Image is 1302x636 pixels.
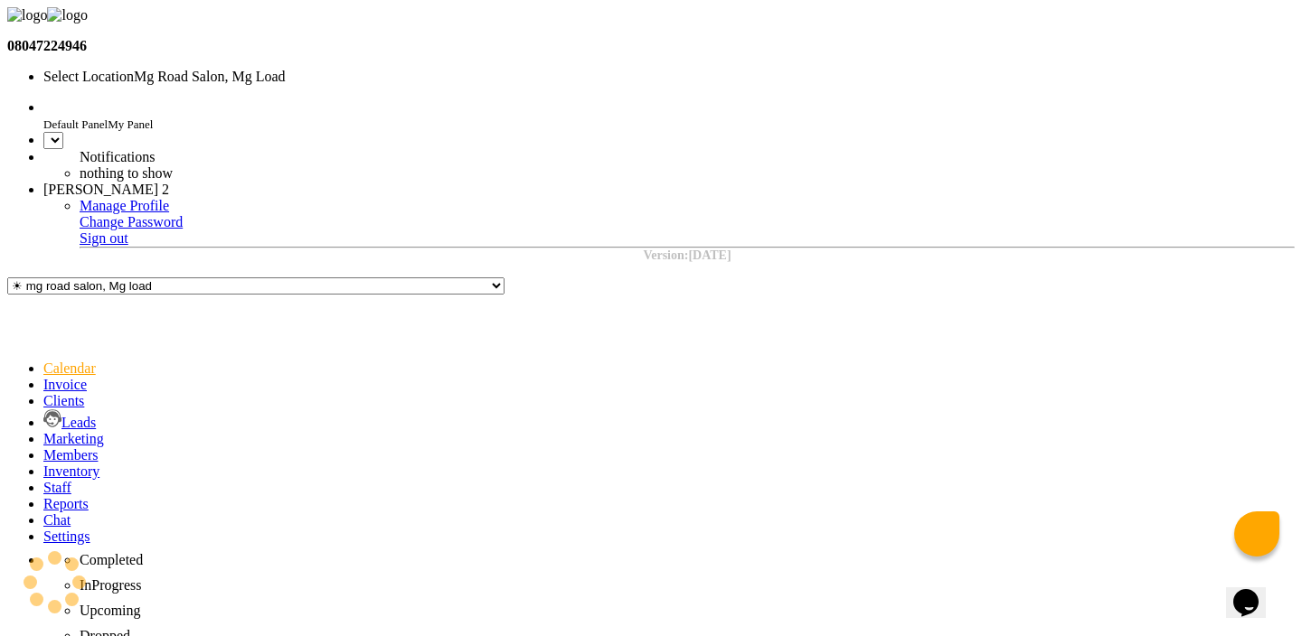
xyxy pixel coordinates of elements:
[43,480,71,495] a: Staff
[80,214,183,229] a: Change Password
[80,230,128,246] a: Sign out
[43,431,104,446] a: Marketing
[43,360,96,376] a: Calendar
[43,415,96,430] a: Leads
[7,7,47,23] img: logo
[47,7,87,23] img: logo
[43,377,87,392] a: Invoice
[80,603,141,618] span: Upcoming
[43,447,98,463] a: Members
[43,182,169,197] span: [PERSON_NAME] 2
[80,198,169,213] a: Manage Profile
[80,552,143,567] span: Completed
[43,528,90,544] a: Settings
[80,577,141,593] span: InProgress
[43,512,71,528] a: Chat
[1226,564,1284,618] iframe: chat widget
[61,415,96,430] span: Leads
[43,393,84,408] a: Clients
[43,463,99,479] a: Inventory
[108,117,153,131] span: My Panel
[80,165,532,182] li: nothing to show
[43,496,89,511] a: Reports
[80,149,532,165] div: Notifications
[7,38,87,53] b: 08047224946
[80,248,1295,263] div: Version:[DATE]
[43,117,108,131] span: Default Panel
